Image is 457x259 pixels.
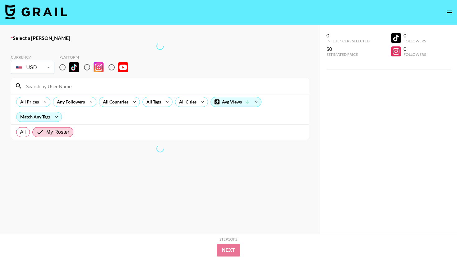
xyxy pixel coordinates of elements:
div: All Cities [175,97,198,107]
div: USD [12,62,53,73]
img: Grail Talent [5,4,67,19]
img: YouTube [118,62,128,72]
div: 0 [404,32,426,39]
img: Instagram [94,62,104,72]
button: open drawer [443,6,456,19]
label: Select a [PERSON_NAME] [11,35,309,41]
div: All Prices [16,97,40,107]
div: 0 [326,32,370,39]
div: 0 [404,46,426,52]
div: Estimated Price [326,52,370,57]
div: Followers [404,39,426,43]
span: All [20,128,26,136]
div: Step 1 of 2 [219,237,238,242]
input: Search by User Name [22,81,305,91]
span: Refreshing talent, clients, lists, bookers, countries, tags, cities, talent, talent... [156,42,164,50]
div: Platform [59,55,133,60]
div: All Countries [99,97,130,107]
button: Next [217,244,240,257]
div: Match Any Tags [16,112,62,122]
div: Currency [11,55,54,60]
span: Refreshing talent, clients, lists, bookers, countries, tags, cities, talent, talent... [156,144,164,153]
div: Followers [404,52,426,57]
span: My Roster [46,128,69,136]
div: All Tags [143,97,162,107]
div: Avg Views [211,97,261,107]
div: Influencers Selected [326,39,370,43]
img: TikTok [69,62,79,72]
div: Any Followers [53,97,86,107]
div: $0 [326,46,370,52]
